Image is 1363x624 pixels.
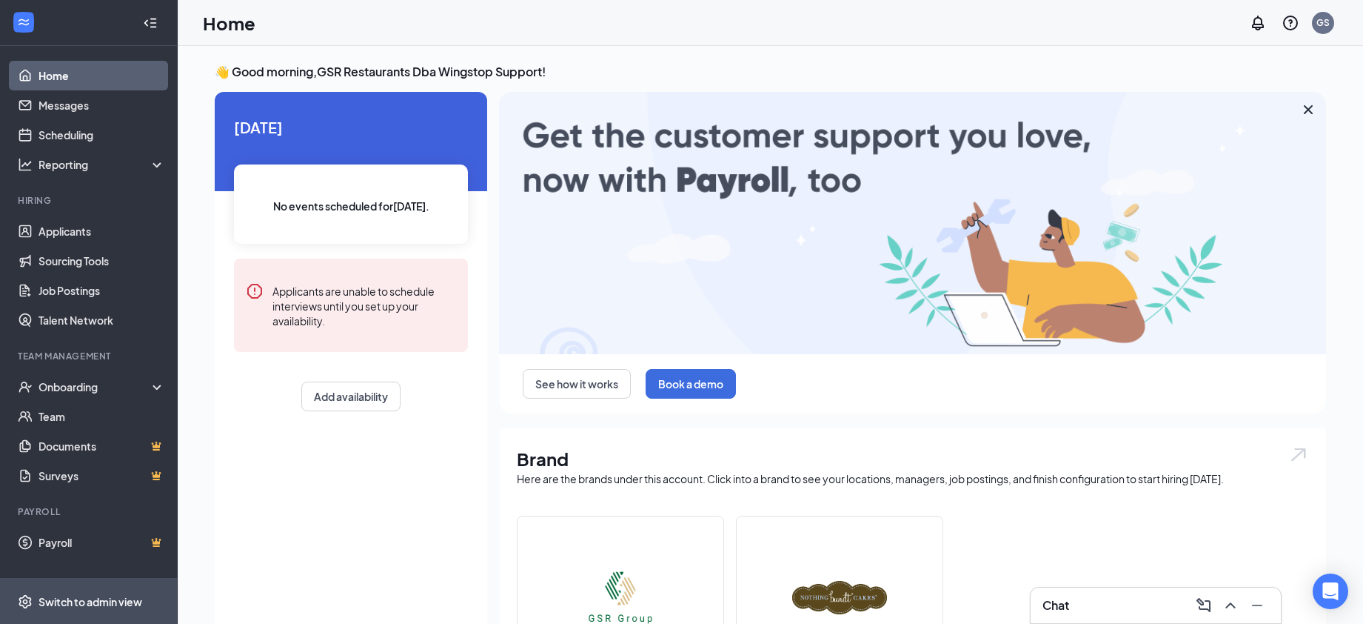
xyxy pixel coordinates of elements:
[1222,597,1239,614] svg: ChevronUp
[38,216,165,246] a: Applicants
[1195,597,1213,614] svg: ComposeMessage
[203,10,255,36] h1: Home
[234,116,468,139] span: [DATE]
[215,64,1326,80] h3: 👋 Good morning, GSR Restaurants Dba Wingstop Support !
[143,16,158,30] svg: Collapse
[1042,597,1069,614] h3: Chat
[18,505,162,518] div: Payroll
[246,282,264,300] svg: Error
[18,157,33,172] svg: Analysis
[38,594,142,609] div: Switch to admin view
[1192,594,1216,617] button: ComposeMessage
[16,15,31,30] svg: WorkstreamLogo
[1245,594,1269,617] button: Minimize
[38,305,165,335] a: Talent Network
[517,446,1308,471] h1: Brand
[38,246,165,276] a: Sourcing Tools
[38,120,165,150] a: Scheduling
[272,282,456,328] div: Applicants are unable to schedule interviews until you set up your availability.
[38,528,165,557] a: PayrollCrown
[1219,594,1242,617] button: ChevronUp
[1249,14,1267,32] svg: Notifications
[499,92,1326,354] img: payroll-large.gif
[1248,597,1266,614] svg: Minimize
[38,431,165,461] a: DocumentsCrown
[1299,101,1317,119] svg: Cross
[18,194,162,207] div: Hiring
[18,350,162,362] div: Team Management
[517,471,1308,486] div: Here are the brands under this account. Click into a brand to see your locations, managers, job p...
[301,382,401,411] button: Add availability
[1313,574,1348,609] div: Open Intercom Messenger
[18,379,33,394] svg: UserCheck
[646,369,736,399] button: Book a demo
[38,461,165,491] a: SurveysCrown
[1316,16,1330,29] div: GS
[273,198,429,214] span: No events scheduled for [DATE] .
[38,379,153,394] div: Onboarding
[1289,446,1308,463] img: open.6027fd2a22e1237b5b06.svg
[38,402,165,431] a: Team
[38,157,166,172] div: Reporting
[38,61,165,90] a: Home
[38,276,165,305] a: Job Postings
[18,594,33,609] svg: Settings
[38,90,165,120] a: Messages
[1282,14,1299,32] svg: QuestionInfo
[523,369,631,399] button: See how it works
